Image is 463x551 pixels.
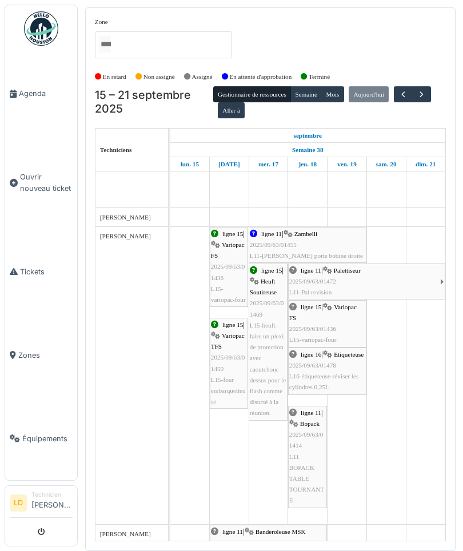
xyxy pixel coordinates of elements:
span: Variopac FS [211,241,245,259]
a: 15 septembre 2025 [291,129,325,143]
label: Assigné [192,72,213,82]
a: Semaine 38 [289,143,326,157]
span: Techniciens [100,146,132,153]
div: | [289,349,365,393]
a: Zones [5,313,77,397]
label: En retard [103,72,126,82]
div: | [289,265,440,298]
button: Suivant [412,86,431,103]
div: | [289,408,326,506]
span: [PERSON_NAME] [100,530,151,537]
a: 20 septembre 2025 [373,157,400,171]
div: | [211,320,247,408]
span: Zones [18,350,73,361]
span: ligne 11 [301,267,321,274]
a: 17 septembre 2025 [256,157,281,171]
button: Aujourd'hui [349,86,389,102]
span: [PERSON_NAME] [100,214,151,221]
label: Terminé [309,72,330,82]
span: L11-[PERSON_NAME] porte bobine droite [250,252,363,259]
span: Bopack [300,420,320,427]
span: ligne 15 [261,267,282,274]
span: L15-four embarquetteuse [211,376,246,405]
a: 15 septembre 2025 [178,157,202,171]
a: 16 septembre 2025 [215,157,243,171]
span: 2025/09/63/01443 [211,539,258,546]
a: Agenda [5,52,77,135]
span: 2025/09/63/01414 [289,431,324,449]
span: L15-heuft-faire un plexi de protection avec caoutchouc dessus pour le flash comme disucté à la ré... [250,322,286,417]
button: Précédent [394,86,413,103]
a: Ouvrir nouveau ticket [5,135,77,230]
div: | [250,265,286,419]
span: ligne 11 [301,409,321,416]
button: Aller à [218,102,245,118]
span: Banderoleuse MSK [256,528,306,535]
span: Agenda [19,88,73,99]
span: Équipements [22,433,73,444]
span: ligne 11 [261,230,282,237]
span: L15-variopac-four [211,285,246,303]
span: L16-étiqueteuse-réviser les cylindres 0,25L [289,373,358,390]
button: Gestionnaire de ressources [213,86,291,102]
span: ligne 15 [301,304,321,310]
label: En attente d'approbation [229,72,292,82]
input: Tous [99,36,111,53]
li: LD [10,494,27,512]
h2: 15 – 21 septembre 2025 [95,89,213,115]
span: 2025/09/63/01478 [289,362,336,369]
span: Heuft Soutireuse [250,278,277,296]
div: | [211,229,247,305]
span: 2025/09/63/01455 [250,241,297,248]
span: 2025/09/63/01450 [211,354,245,372]
span: ligne 16 [301,351,321,358]
span: [PERSON_NAME] [100,233,151,239]
a: 21 septembre 2025 [413,157,438,171]
div: | [250,229,365,262]
span: 2025/09/63/01469 [250,300,284,317]
span: Variopac TFS [211,332,245,350]
span: Zambelli [294,230,317,237]
a: 18 septembre 2025 [296,157,320,171]
span: ligne 11 [222,528,243,535]
a: Tickets [5,230,77,313]
div: Technicien [31,490,73,499]
span: Etiqueteuse [334,351,364,358]
span: L11-Pal revision [289,289,332,296]
span: ligne 15 [222,230,243,237]
label: Non assigné [143,72,175,82]
span: L11 BOPACK TABLE TOURNANTE [289,453,324,504]
div: | [289,302,365,346]
span: Tickets [20,266,73,277]
label: Zone [95,17,108,27]
span: Variopac FS [289,304,357,321]
span: L15-variopac-four [289,336,337,343]
span: Ouvrir nouveau ticket [20,171,73,193]
a: LD Technicien[PERSON_NAME] [10,490,73,518]
button: Semaine [290,86,322,102]
span: Palettiseur [334,267,361,274]
span: ligne 15 [222,321,243,328]
span: 2025/09/63/01472 [289,278,336,285]
span: 2025/09/63/01436 [211,263,245,281]
li: [PERSON_NAME] [31,490,73,515]
a: Équipements [5,397,77,480]
span: 2025/09/63/01436 [289,325,336,332]
button: Mois [321,86,344,102]
img: Badge_color-CXgf-gQk.svg [24,11,58,46]
a: 19 septembre 2025 [334,157,360,171]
